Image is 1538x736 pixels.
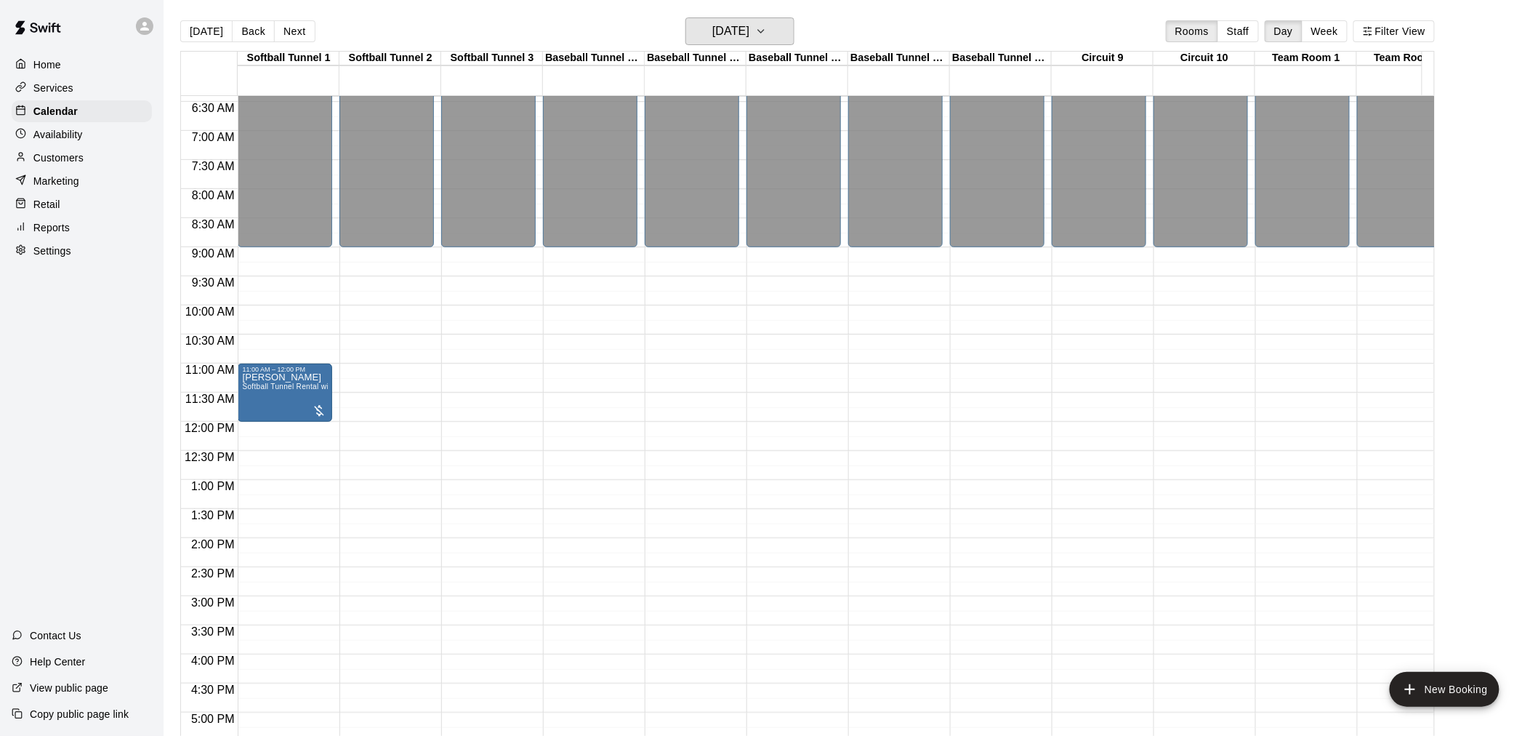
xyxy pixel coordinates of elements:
[188,247,238,260] span: 9:00 AM
[188,625,238,638] span: 3:30 PM
[33,104,78,119] p: Calendar
[182,393,238,405] span: 11:30 AM
[188,189,238,201] span: 8:00 AM
[33,151,84,165] p: Customers
[242,366,328,373] div: 11:00 AM – 12:00 PM
[1357,52,1459,65] div: Team Room 2
[12,124,152,145] a: Availability
[181,422,238,434] span: 12:00 PM
[12,193,152,215] a: Retail
[188,480,238,492] span: 1:00 PM
[242,383,366,391] span: Softball Tunnel Rental with Machine
[33,197,60,212] p: Retail
[1353,20,1435,42] button: Filter View
[543,52,645,65] div: Baseball Tunnel 4 (Machine)
[33,57,61,72] p: Home
[1302,20,1348,42] button: Week
[12,170,152,192] a: Marketing
[188,538,238,551] span: 2:00 PM
[188,567,238,580] span: 2:30 PM
[188,276,238,289] span: 9:30 AM
[33,220,70,235] p: Reports
[182,364,238,376] span: 11:00 AM
[33,244,71,258] p: Settings
[1390,672,1499,707] button: add
[685,17,794,45] button: [DATE]
[232,20,275,42] button: Back
[33,81,73,95] p: Services
[746,52,848,65] div: Baseball Tunnel 6 (Machine)
[188,713,238,725] span: 5:00 PM
[1255,52,1357,65] div: Team Room 1
[12,217,152,239] a: Reports
[188,131,238,143] span: 7:00 AM
[188,509,238,521] span: 1:30 PM
[1217,20,1259,42] button: Staff
[12,77,152,99] a: Services
[188,160,238,172] span: 7:30 AM
[12,240,152,262] a: Settings
[30,655,85,669] p: Help Center
[12,54,152,76] a: Home
[181,451,238,463] span: 12:30 PM
[188,684,238,696] span: 4:30 PM
[30,681,108,695] p: View public page
[950,52,1052,65] div: Baseball Tunnel 8 (Mound)
[1052,52,1153,65] div: Circuit 9
[441,52,543,65] div: Softball Tunnel 3
[12,147,152,169] a: Customers
[33,174,79,188] p: Marketing
[712,21,749,41] h6: [DATE]
[188,655,238,667] span: 4:00 PM
[848,52,950,65] div: Baseball Tunnel 7 (Mound/Machine)
[188,596,238,609] span: 3:00 PM
[12,100,152,122] a: Calendar
[188,102,238,114] span: 6:30 AM
[180,20,233,42] button: [DATE]
[182,335,238,347] span: 10:30 AM
[1265,20,1303,42] button: Day
[33,127,83,142] p: Availability
[1153,52,1255,65] div: Circuit 10
[188,218,238,231] span: 8:30 AM
[182,305,238,318] span: 10:00 AM
[30,628,81,643] p: Contact Us
[339,52,441,65] div: Softball Tunnel 2
[274,20,315,42] button: Next
[238,52,339,65] div: Softball Tunnel 1
[645,52,746,65] div: Baseball Tunnel 5 (Machine)
[238,364,332,422] div: 11:00 AM – 12:00 PM: Cori Quinn
[1166,20,1218,42] button: Rooms
[30,707,129,721] p: Copy public page link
